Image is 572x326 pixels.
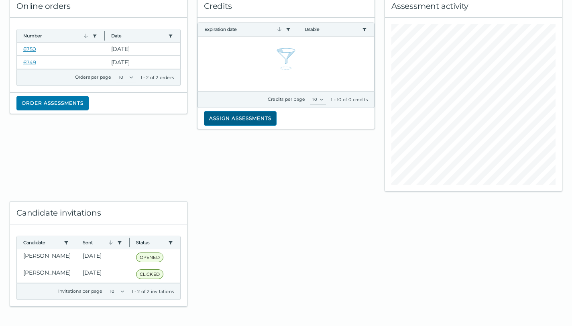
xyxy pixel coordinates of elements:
clr-dg-cell: [DATE] [105,56,181,69]
button: Date [111,33,165,39]
span: CLICKED [136,269,163,279]
a: 6750 [23,46,36,52]
button: Status [136,239,165,246]
label: Credits per page [268,96,305,102]
clr-dg-cell: [DATE] [105,43,181,55]
button: Usable [305,26,359,33]
button: Assign assessments [204,111,277,126]
button: Candidate [23,239,61,246]
button: Column resize handle [127,234,132,251]
span: OPENED [136,253,163,262]
label: Orders per page [75,74,112,80]
clr-dg-cell: [DATE] [76,266,129,283]
button: Column resize handle [102,27,107,44]
clr-dg-cell: [DATE] [76,249,129,266]
div: 1 - 2 of 2 invitations [132,288,174,295]
button: Expiration date [204,26,283,33]
clr-dg-cell: [PERSON_NAME] [17,249,76,266]
button: Column resize handle [295,20,301,38]
div: Candidate invitations [10,202,187,224]
div: 1 - 10 of 0 credits [331,96,368,103]
a: 6749 [23,59,36,65]
button: Order assessments [16,96,89,110]
clr-dg-cell: [PERSON_NAME] [17,266,76,283]
button: Number [23,33,89,39]
button: Sent [83,239,114,246]
button: Column resize handle [73,234,79,251]
div: 1 - 2 of 2 orders [140,74,174,81]
label: Invitations per page [58,288,103,294]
